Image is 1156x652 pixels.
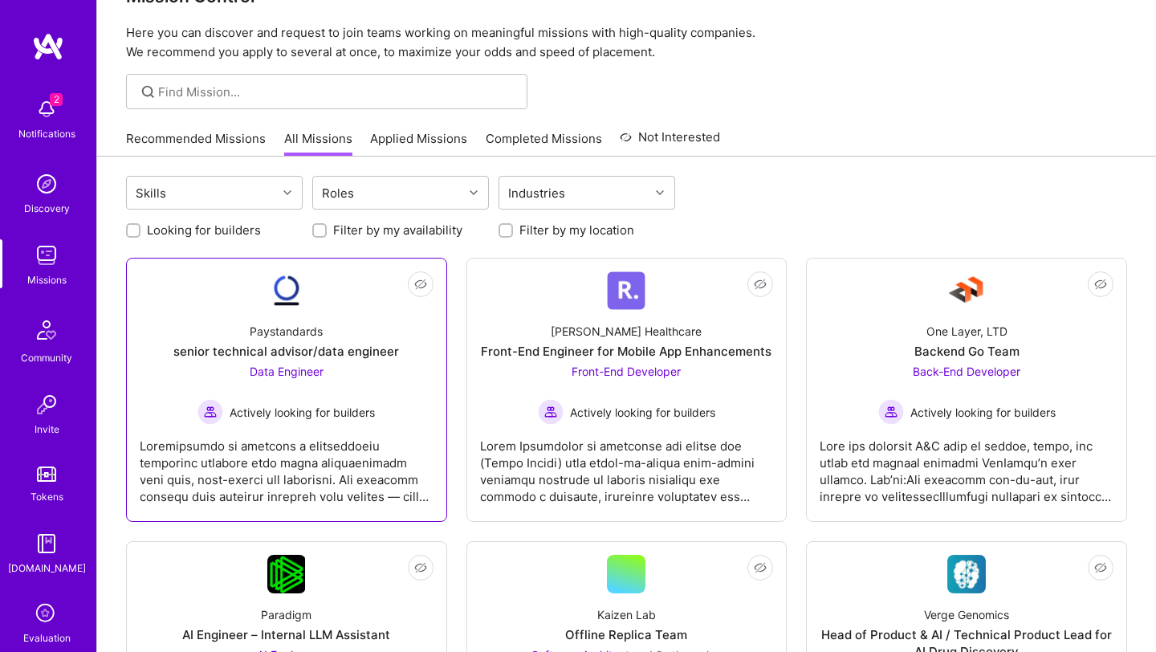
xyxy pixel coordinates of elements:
[607,271,645,310] img: Company Logo
[267,271,306,310] img: Company Logo
[486,130,602,157] a: Completed Missions
[31,389,63,421] img: Invite
[754,278,767,291] i: icon EyeClosed
[250,323,323,340] div: Paystandards
[924,606,1009,623] div: Verge Genomics
[23,630,71,646] div: Evaluation
[50,93,63,106] span: 2
[182,626,390,643] div: AI Engineer – Internal LLM Assistant
[250,365,324,378] span: Data Engineer
[333,222,462,238] label: Filter by my availability
[754,561,767,574] i: icon EyeClosed
[597,606,656,623] div: Kaizen Lab
[1094,561,1107,574] i: icon EyeClosed
[914,343,1020,360] div: Backend Go Team
[910,404,1056,421] span: Actively looking for builders
[132,181,170,205] div: Skills
[519,222,634,238] label: Filter by my location
[31,239,63,271] img: teamwork
[480,271,774,508] a: Company Logo[PERSON_NAME] HealthcareFront-End Engineer for Mobile App EnhancementsFront-End Devel...
[31,93,63,125] img: bell
[37,467,56,482] img: tokens
[126,130,266,157] a: Recommended Missions
[284,130,352,157] a: All Missions
[27,311,66,349] img: Community
[283,189,291,197] i: icon Chevron
[538,399,564,425] img: Actively looking for builders
[31,168,63,200] img: discovery
[370,130,467,157] a: Applied Missions
[504,181,569,205] div: Industries
[230,404,375,421] span: Actively looking for builders
[947,555,986,593] img: Company Logo
[31,599,62,630] i: icon SelectionTeam
[820,425,1113,505] div: Lore ips dolorsit A&C adip el seddoe, tempo, inc utlab etd magnaal enimadmi VenIamqu’n exer ullam...
[414,561,427,574] i: icon EyeClosed
[21,349,72,366] div: Community
[414,278,427,291] i: icon EyeClosed
[267,555,305,593] img: Company Logo
[565,626,687,643] div: Offline Replica Team
[620,128,720,157] a: Not Interested
[32,32,64,61] img: logo
[1094,278,1107,291] i: icon EyeClosed
[913,365,1020,378] span: Back-End Developer
[18,125,75,142] div: Notifications
[24,200,70,217] div: Discovery
[481,343,771,360] div: Front-End Engineer for Mobile App Enhancements
[947,271,986,310] img: Company Logo
[27,271,67,288] div: Missions
[126,23,1127,62] p: Here you can discover and request to join teams working on meaningful missions with high-quality ...
[878,399,904,425] img: Actively looking for builders
[31,528,63,560] img: guide book
[158,84,515,100] input: Find Mission...
[318,181,358,205] div: Roles
[31,488,63,505] div: Tokens
[480,425,774,505] div: Lorem Ipsumdolor si ametconse adi elitse doe (Tempo Incidi) utla etdol-ma-aliqua enim-admini veni...
[926,323,1007,340] div: One Layer, LTD
[140,271,433,508] a: Company LogoPaystandardssenior technical advisor/data engineerData Engineer Actively looking for ...
[173,343,399,360] div: senior technical advisor/data engineer
[656,189,664,197] i: icon Chevron
[470,189,478,197] i: icon Chevron
[140,425,433,505] div: Loremipsumdo si ametcons a elitseddoeiu temporinc utlabore etdo magna aliquaenimadm veni quis, no...
[572,365,681,378] span: Front-End Developer
[8,560,86,577] div: [DOMAIN_NAME]
[197,399,223,425] img: Actively looking for builders
[551,323,702,340] div: [PERSON_NAME] Healthcare
[35,421,59,438] div: Invite
[261,606,311,623] div: Paradigm
[147,222,261,238] label: Looking for builders
[820,271,1113,508] a: Company LogoOne Layer, LTDBackend Go TeamBack-End Developer Actively looking for buildersActively...
[570,404,715,421] span: Actively looking for builders
[139,83,157,101] i: icon SearchGrey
